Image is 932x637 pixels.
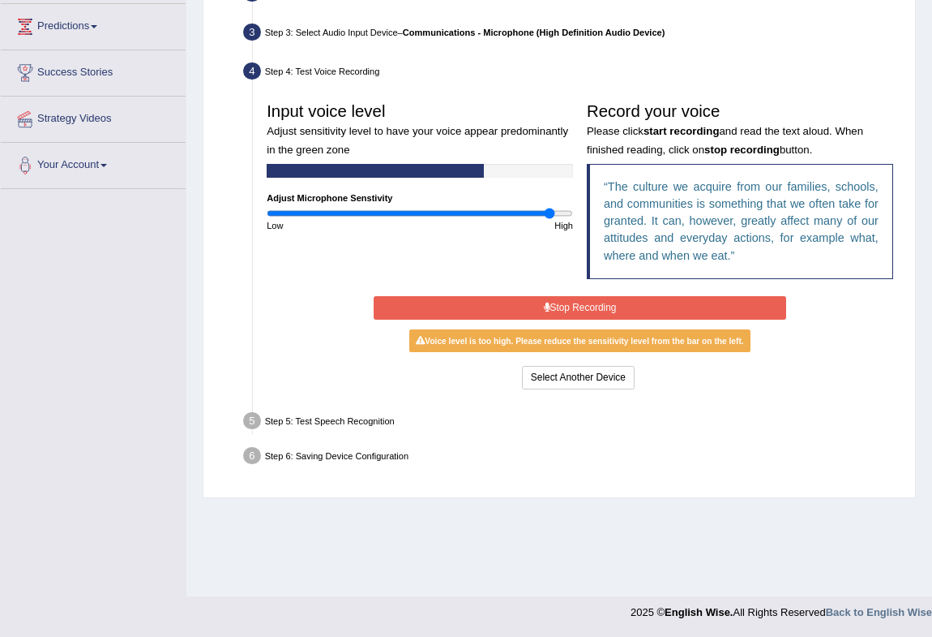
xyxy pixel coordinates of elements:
[409,329,750,352] div: Voice level is too high. Please reduce the sensitivity level from the bar on the left.
[604,180,879,262] q: The culture we acquire from our families, schools, and communities is something that we often tak...
[1,143,186,183] a: Your Account
[398,28,665,37] span: –
[260,219,420,232] div: Low
[1,4,186,45] a: Predictions
[643,125,720,137] b: start recording
[237,58,909,88] div: Step 4: Test Voice Recording
[403,28,665,37] b: Communications - Microphone (High Definition Audio Device)
[1,50,186,91] a: Success Stories
[826,606,932,618] a: Back to English Wise
[1,97,186,137] a: Strategy Videos
[631,596,932,620] div: 2025 © All Rights Reserved
[522,366,635,390] button: Select Another Device
[267,102,573,157] h3: Input voice level
[665,606,733,618] strong: English Wise.
[267,192,392,204] label: Adjust Microphone Senstivity
[237,408,909,438] div: Step 5: Test Speech Recognition
[237,443,909,473] div: Step 6: Saving Device Configuration
[704,144,780,156] b: stop recording
[237,19,909,49] div: Step 3: Select Audio Input Device
[420,219,579,232] div: High
[374,296,786,320] button: Stop Recording
[267,125,568,155] small: Adjust sensitivity level to have your voice appear predominantly in the green zone
[587,102,893,157] h3: Record your voice
[587,125,863,155] small: Please click and read the text aloud. When finished reading, click on button.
